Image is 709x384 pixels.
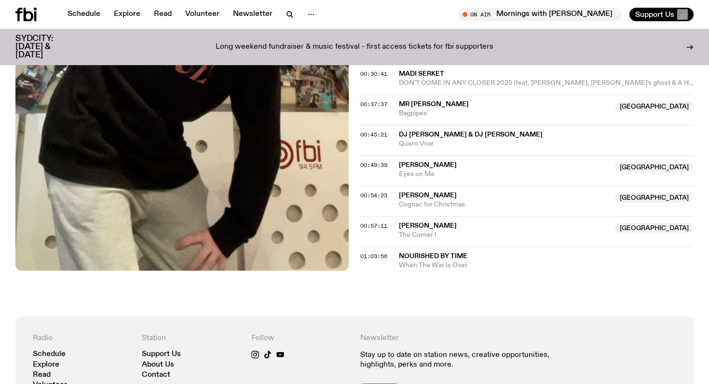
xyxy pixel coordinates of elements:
a: Support Us [142,351,181,358]
a: About Us [142,361,174,369]
span: [GEOGRAPHIC_DATA] [615,163,694,172]
h3: SYDCITY: [DATE] & [DATE] [15,35,77,59]
span: Support Us [635,10,674,19]
span: [GEOGRAPHIC_DATA] [615,102,694,111]
span: The Corner I [399,231,609,240]
span: [PERSON_NAME] [399,192,457,199]
a: Contact [142,371,170,379]
span: 00:54:23 [360,192,387,199]
button: Support Us [629,8,694,21]
a: Explore [33,361,59,369]
h4: Follow [251,334,349,343]
span: [GEOGRAPHIC_DATA] [615,193,694,203]
a: Newsletter [227,8,278,21]
a: Schedule [33,351,66,358]
a: Read [148,8,177,21]
a: Volunteer [179,8,225,21]
a: Schedule [62,8,106,21]
span: 01:03:56 [360,252,387,260]
span: When The War Is Over [399,261,694,270]
span: DJ [PERSON_NAME] & DJ [PERSON_NAME] [399,131,543,138]
span: Eyes on Me [399,170,609,179]
span: 00:37:37 [360,100,387,108]
h4: Newsletter [360,334,567,343]
a: Read [33,371,51,379]
span: DON'T COME IN ANY CLOSER 2025 (feat. [PERSON_NAME], [PERSON_NAME]'s ghost & A Hype) [399,79,694,88]
h4: Station [142,334,239,343]
span: Mr [PERSON_NAME] [399,101,469,108]
span: 00:49:39 [360,161,387,169]
span: 00:30:41 [360,70,387,78]
span: 00:45:21 [360,131,387,138]
p: Stay up to date on station news, creative opportunities, highlights, perks and more. [360,351,567,369]
span: Bagpipes [399,109,609,118]
span: Quero Voar [399,139,694,149]
p: Long weekend fundraiser & music festival - first access tickets for fbi supporters [216,43,493,52]
span: [GEOGRAPHIC_DATA] [615,223,694,233]
span: Cognac for Christmas [399,200,609,209]
span: Nourished By Time [399,253,467,260]
a: Explore [108,8,146,21]
span: [PERSON_NAME] [399,162,457,168]
span: [PERSON_NAME] [399,222,457,229]
button: On AirMornings with [PERSON_NAME] / Springing into some great music haha do u see what i did ther... [458,8,622,21]
h4: Radio [33,334,130,343]
span: Madi Serket [399,70,444,77]
span: 00:57:11 [360,222,387,230]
